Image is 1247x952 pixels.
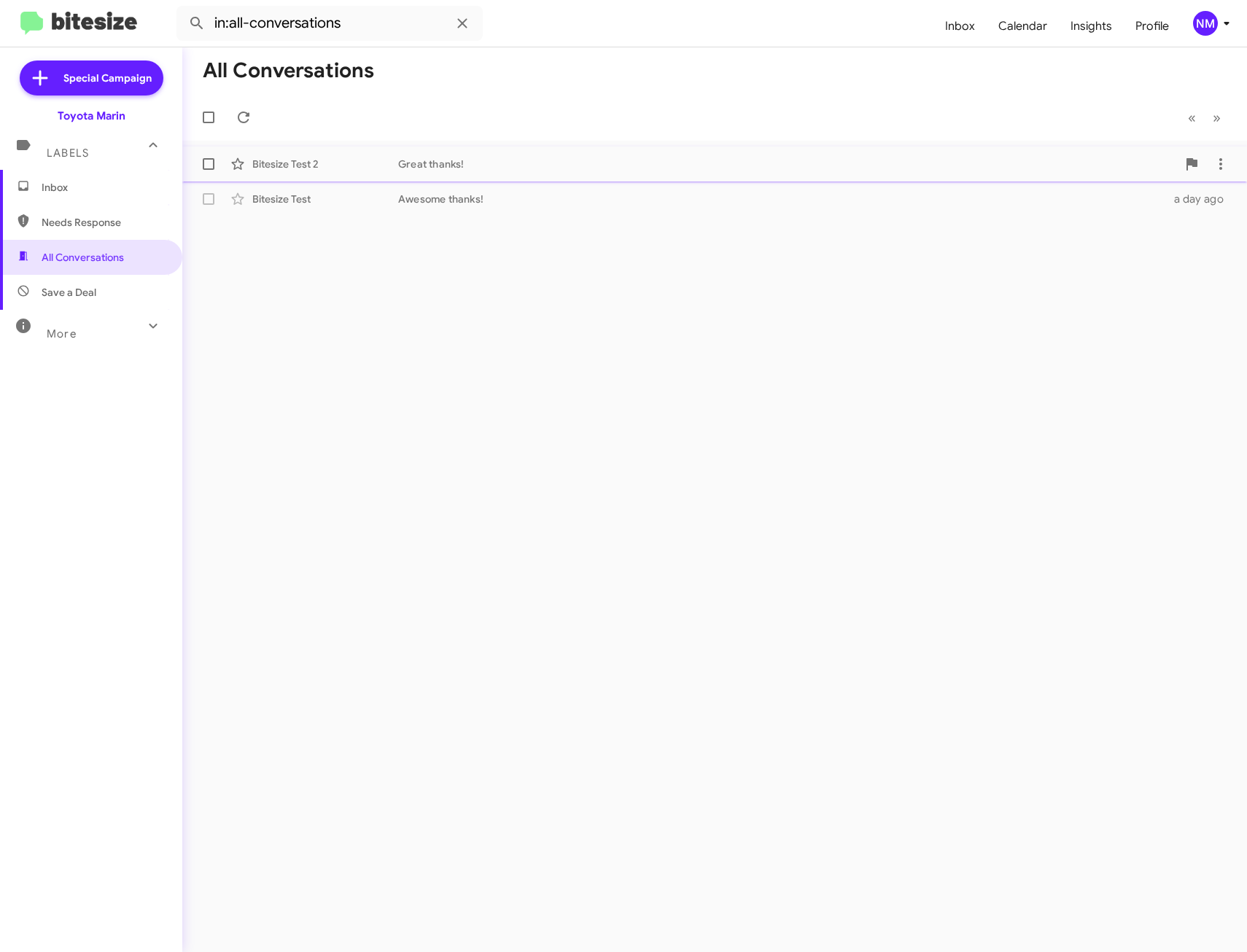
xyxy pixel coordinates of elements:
[1168,192,1235,206] div: a day ago
[1059,5,1124,47] a: Insights
[20,61,163,95] a: Special Campaign
[1180,103,1229,133] nav: Page navigation example
[1181,11,1231,36] button: NM
[398,157,1177,171] div: Great thanks!
[42,215,166,230] span: Needs Response
[1193,11,1218,36] div: NM
[203,59,374,82] h1: All Conversations
[398,192,1168,206] div: Awesome thanks!
[176,6,483,41] input: Search
[1213,109,1221,127] span: »
[42,285,96,300] span: Save a Deal
[1204,103,1229,133] button: Next
[1124,5,1181,47] a: Profile
[47,147,89,160] span: Labels
[42,250,124,265] span: All Conversations
[42,180,166,195] span: Inbox
[1188,109,1196,127] span: «
[58,109,125,123] div: Toyota Marin
[47,327,77,340] span: More
[252,192,398,206] div: Bitesize Test
[933,5,987,47] a: Inbox
[252,157,398,171] div: Bitesize Test 2
[63,71,152,85] span: Special Campaign
[1179,103,1205,133] button: Previous
[987,5,1059,47] a: Calendar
